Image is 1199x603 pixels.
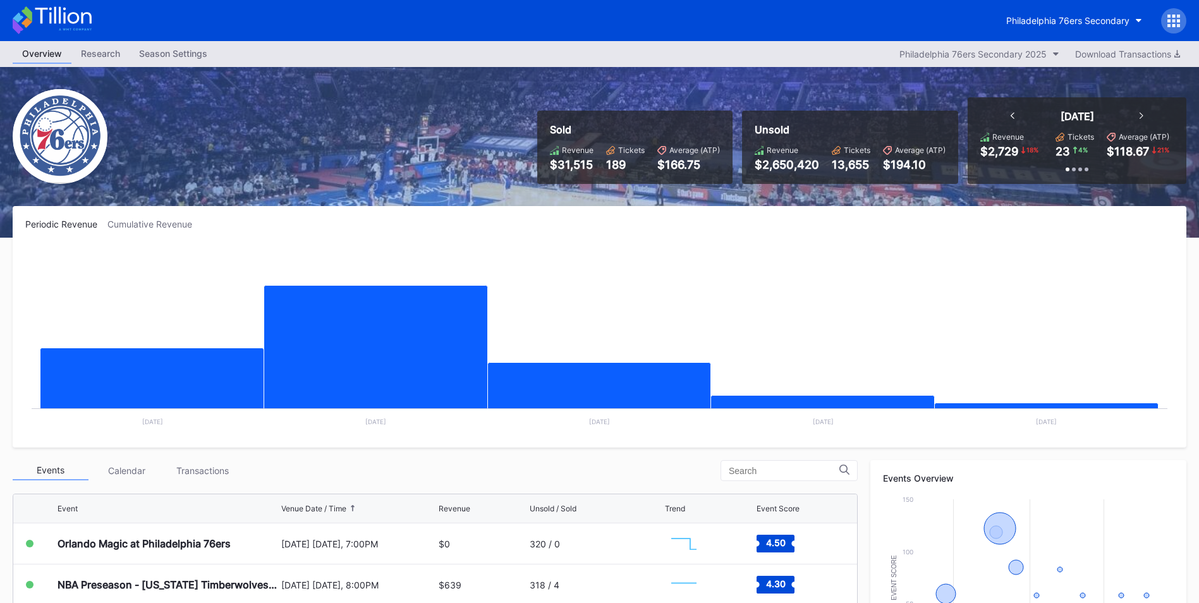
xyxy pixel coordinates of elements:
[142,418,163,425] text: [DATE]
[1006,15,1129,26] div: Philadelphia 76ers Secondary
[281,504,346,513] div: Venue Date / Time
[58,504,78,513] div: Event
[13,44,71,64] a: Overview
[164,461,240,480] div: Transactions
[71,44,130,64] a: Research
[665,569,703,600] svg: Chart title
[439,580,461,590] div: $639
[665,528,703,559] svg: Chart title
[895,145,946,155] div: Average (ATP)
[25,219,107,229] div: Periodic Revenue
[992,132,1024,142] div: Revenue
[1077,145,1089,155] div: 4 %
[1068,132,1094,142] div: Tickets
[765,537,785,548] text: 4.50
[669,145,720,155] div: Average (ATP)
[729,466,839,476] input: Search
[767,145,798,155] div: Revenue
[439,539,450,549] div: $0
[844,145,870,155] div: Tickets
[883,473,1174,484] div: Events Overview
[665,504,685,513] div: Trend
[530,539,560,549] div: 320 / 0
[58,578,278,591] div: NBA Preseason - [US_STATE] Timberwolves at Philadelphia 76ers
[891,555,898,600] text: Event Score
[997,9,1152,32] button: Philadelphia 76ers Secondary
[1156,145,1171,155] div: 21 %
[832,158,870,171] div: 13,655
[71,44,130,63] div: Research
[1025,145,1040,155] div: 18 %
[281,539,435,549] div: [DATE] [DATE], 7:00PM
[1119,132,1169,142] div: Average (ATP)
[813,418,834,425] text: [DATE]
[550,158,593,171] div: $31,515
[1075,49,1180,59] div: Download Transactions
[530,580,559,590] div: 318 / 4
[755,123,946,136] div: Unsold
[365,418,386,425] text: [DATE]
[1069,46,1186,63] button: Download Transactions
[439,504,470,513] div: Revenue
[107,219,202,229] div: Cumulative Revenue
[606,158,645,171] div: 189
[281,580,435,590] div: [DATE] [DATE], 8:00PM
[980,145,1018,158] div: $2,729
[903,548,913,556] text: 100
[1036,418,1057,425] text: [DATE]
[25,245,1174,435] svg: Chart title
[13,461,88,480] div: Events
[883,158,946,171] div: $194.10
[130,44,217,64] a: Season Settings
[130,44,217,63] div: Season Settings
[1056,145,1070,158] div: 23
[58,537,231,550] div: Orlando Magic at Philadelphia 76ers
[755,158,819,171] div: $2,650,420
[88,461,164,480] div: Calendar
[589,418,610,425] text: [DATE]
[757,504,800,513] div: Event Score
[562,145,593,155] div: Revenue
[903,496,913,503] text: 150
[899,49,1047,59] div: Philadelphia 76ers Secondary 2025
[657,158,720,171] div: $166.75
[550,123,720,136] div: Sold
[530,504,576,513] div: Unsold / Sold
[13,89,107,184] img: Philadelphia_76ers.png
[618,145,645,155] div: Tickets
[1061,110,1094,123] div: [DATE]
[765,578,785,589] text: 4.30
[1107,145,1149,158] div: $118.67
[893,46,1066,63] button: Philadelphia 76ers Secondary 2025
